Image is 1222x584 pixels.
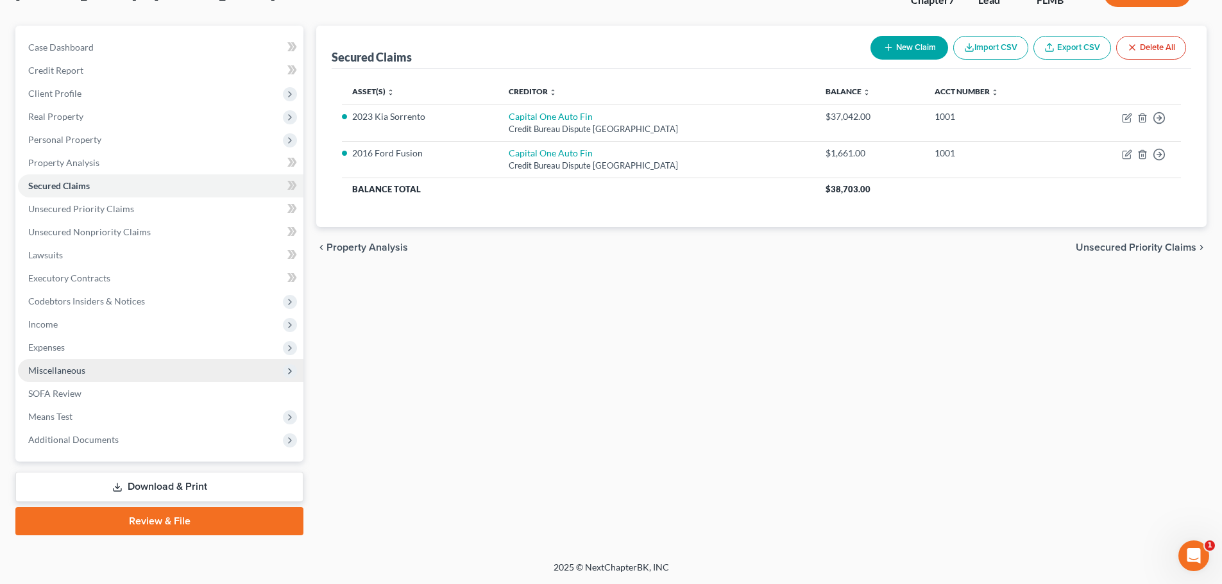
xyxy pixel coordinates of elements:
[28,42,94,53] span: Case Dashboard
[18,59,303,82] a: Credit Report
[352,147,488,160] li: 2016 Ford Fusion
[28,319,58,330] span: Income
[28,249,63,260] span: Lawsuits
[18,382,303,405] a: SOFA Review
[28,65,83,76] span: Credit Report
[18,244,303,267] a: Lawsuits
[316,242,408,253] button: chevron_left Property Analysis
[28,388,81,399] span: SOFA Review
[28,203,134,214] span: Unsecured Priority Claims
[953,36,1028,60] button: Import CSV
[352,110,488,123] li: 2023 Kia Sorrento
[316,242,327,253] i: chevron_left
[509,111,593,122] a: Capital One Auto Fin
[509,123,805,135] div: Credit Bureau Dispute [GEOGRAPHIC_DATA]
[18,221,303,244] a: Unsecured Nonpriority Claims
[935,147,1055,160] div: 1001
[28,157,99,168] span: Property Analysis
[509,147,593,158] a: Capital One Auto Fin
[327,242,408,253] span: Property Analysis
[18,267,303,290] a: Executory Contracts
[28,180,90,191] span: Secured Claims
[826,110,914,123] div: $37,042.00
[332,49,412,65] div: Secured Claims
[935,87,999,96] a: Acct Number unfold_more
[18,197,303,221] a: Unsecured Priority Claims
[28,365,85,376] span: Miscellaneous
[15,472,303,502] a: Download & Print
[870,36,948,60] button: New Claim
[342,178,815,201] th: Balance Total
[28,411,72,422] span: Means Test
[28,88,81,99] span: Client Profile
[352,87,395,96] a: Asset(s) unfold_more
[18,36,303,59] a: Case Dashboard
[28,342,65,353] span: Expenses
[509,87,557,96] a: Creditor unfold_more
[1033,36,1111,60] a: Export CSV
[549,88,557,96] i: unfold_more
[826,87,870,96] a: Balance unfold_more
[935,110,1055,123] div: 1001
[15,507,303,535] a: Review & File
[1076,242,1207,253] button: Unsecured Priority Claims chevron_right
[509,160,805,172] div: Credit Bureau Dispute [GEOGRAPHIC_DATA]
[28,226,151,237] span: Unsecured Nonpriority Claims
[387,88,395,96] i: unfold_more
[18,174,303,197] a: Secured Claims
[1196,242,1207,253] i: chevron_right
[28,272,110,283] span: Executory Contracts
[1178,540,1209,571] iframe: Intercom live chat
[28,296,145,306] span: Codebtors Insiders & Notices
[28,434,119,445] span: Additional Documents
[863,88,870,96] i: unfold_more
[1076,242,1196,253] span: Unsecured Priority Claims
[826,147,914,160] div: $1,661.00
[28,134,101,145] span: Personal Property
[246,561,977,584] div: 2025 © NextChapterBK, INC
[826,184,870,194] span: $38,703.00
[18,151,303,174] a: Property Analysis
[1205,540,1215,551] span: 1
[1116,36,1186,60] button: Delete All
[28,111,83,122] span: Real Property
[991,88,999,96] i: unfold_more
